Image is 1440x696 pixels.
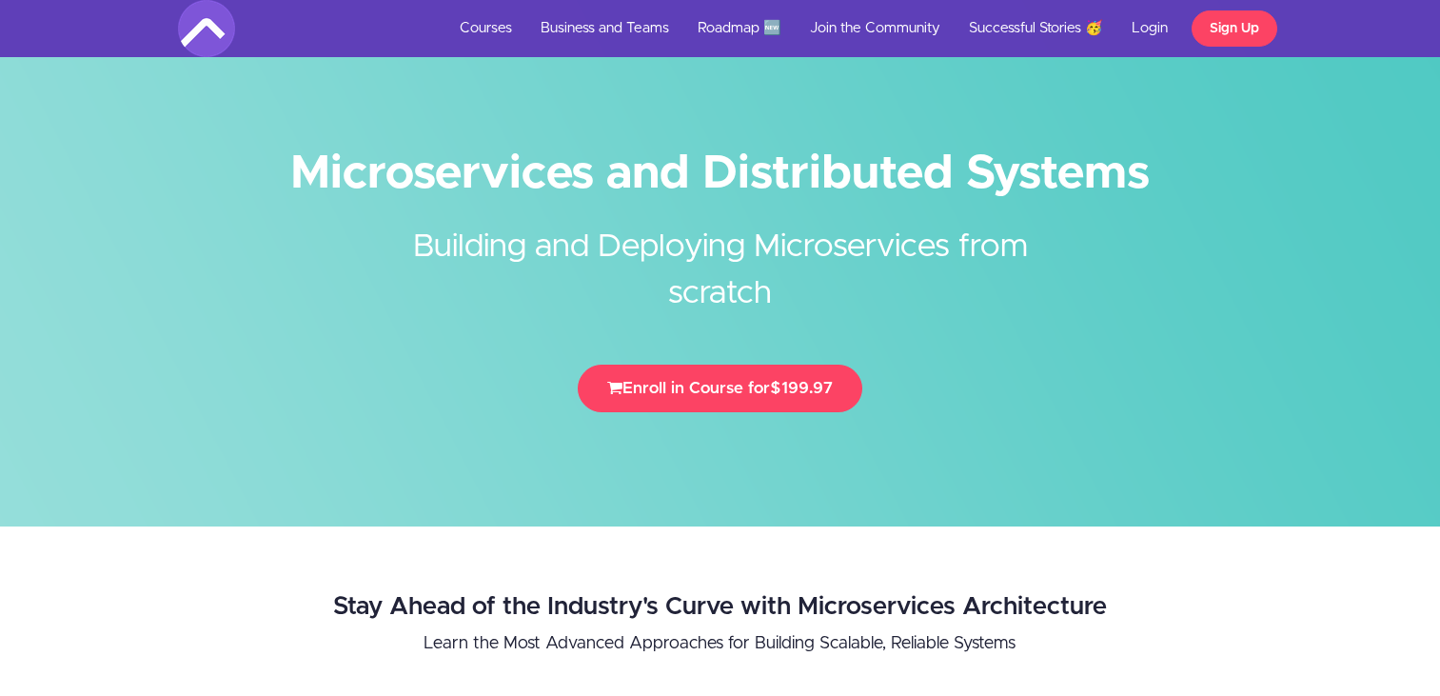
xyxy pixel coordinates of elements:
a: Sign Up [1192,10,1277,47]
h2: Stay Ahead of the Industry's Curve with Microservices Architecture [245,593,1195,621]
span: $199.97 [770,380,833,396]
p: Learn the Most Advanced Approaches for Building Scalable, Reliable Systems [245,630,1195,657]
h2: Building and Deploying Microservices from scratch [364,195,1077,317]
h1: Microservices and Distributed Systems [178,152,1263,195]
button: Enroll in Course for$199.97 [578,365,862,412]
